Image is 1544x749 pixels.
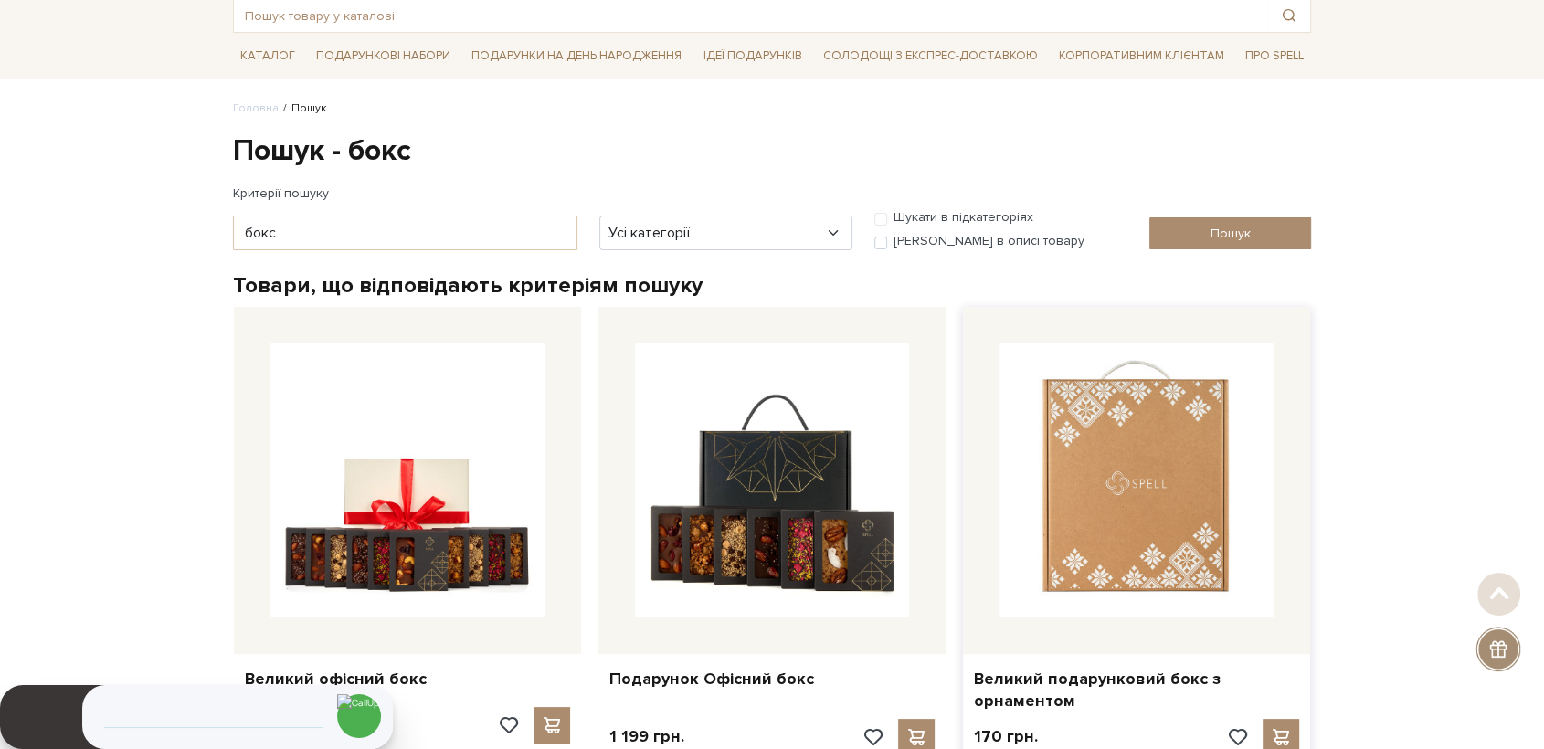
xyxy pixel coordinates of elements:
[233,101,279,115] a: Головна
[1149,217,1311,249] input: Пошук
[1052,42,1232,70] a: Корпоративним клієнтам
[279,100,326,117] li: Пошук
[233,132,1311,171] h1: Пошук - бокс
[974,726,1038,747] p: 170 грн.
[233,177,329,209] label: Критерії пошуку
[233,216,577,250] input: Ключові слова
[609,726,684,747] p: 1 199 грн.
[233,271,1311,300] h2: Товари, що відповідають критеріям пошуку
[309,42,458,70] a: Подарункові набори
[695,42,809,70] a: Ідеї подарунків
[245,669,570,690] a: Великий офісний бокс
[1238,42,1311,70] a: Про Spell
[999,343,1274,617] img: Великий подарунковий бокс з орнаментом
[233,42,302,70] a: Каталог
[894,209,1033,226] label: Шукати в підкатегоріях
[874,237,887,249] input: [PERSON_NAME] в описі товару
[816,40,1045,71] a: Солодощі з експрес-доставкою
[464,42,689,70] a: Подарунки на День народження
[974,669,1299,712] a: Великий подарунковий бокс з орнаментом
[609,669,935,690] a: Подарунок Офісний бокс
[894,233,1084,249] label: [PERSON_NAME] в описі товару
